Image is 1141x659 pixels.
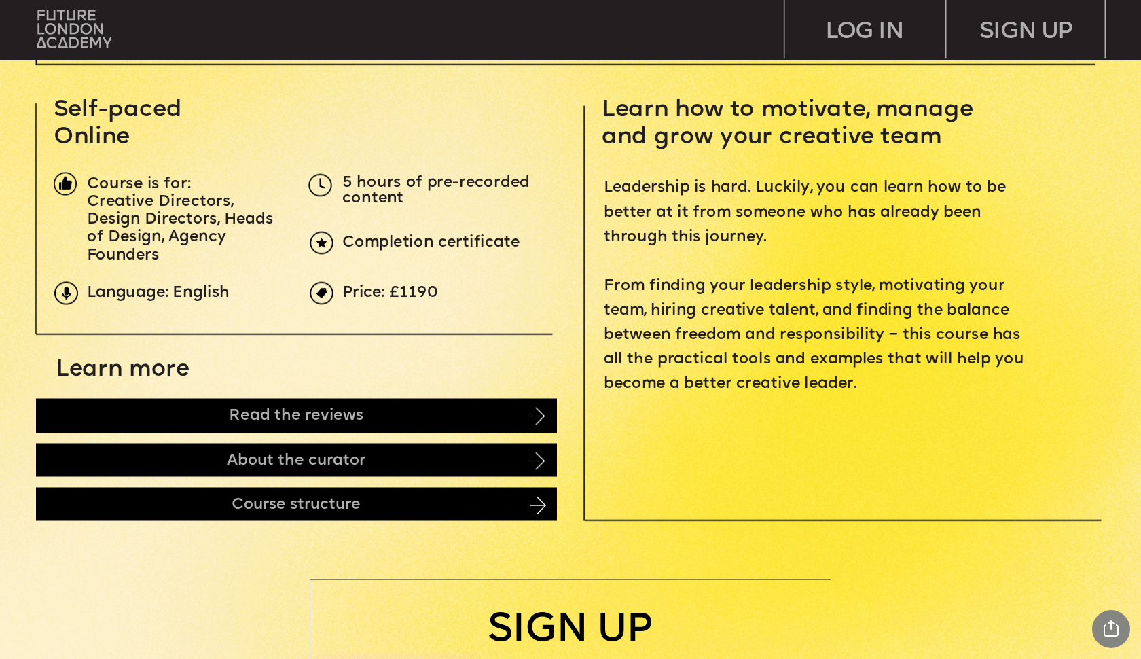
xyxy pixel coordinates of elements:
span: Learn more [56,358,189,381]
span: Learn how to motivate, manage and grow your creative team [602,99,979,149]
img: upload-969c61fd-ea08-4d05-af36-d273f2608f5e.png [310,281,333,304]
img: image-d430bf59-61f2-4e83-81f2-655be665a85d.png [530,452,545,469]
div: Share [1092,610,1130,648]
span: Price: £1190 [342,285,438,302]
span: Online [54,125,130,148]
img: upload-6b0d0326-a6ce-441c-aac1-c2ff159b353e.png [310,231,333,254]
span: Completion certificate [342,234,520,251]
span: Creative Directors, Design Directors, Heads of Design, Agency Founders [87,194,278,264]
img: image-14cb1b2c-41b0-4782-8715-07bdb6bd2f06.png [530,408,545,425]
img: upload-9eb2eadd-7bf9-4b2b-b585-6dd8b9275b41.png [54,281,77,304]
span: 5 hours of pre-recorded content [342,175,534,207]
span: Leadership is hard. Luckily, you can learn how to be better at it from someone who has already be... [604,179,1028,392]
span: Self-paced [54,99,182,122]
img: image-ebac62b4-e37e-4ca8-99fd-bb379c720805.png [530,497,546,514]
img: upload-bfdffa89-fac7-4f57-a443-c7c39906ba42.png [37,10,111,48]
span: Language: English [87,285,230,302]
img: upload-5dcb7aea-3d7f-4093-a867-f0427182171d.png [308,173,331,196]
span: Course is for: [87,175,191,192]
img: image-1fa7eedb-a71f-428c-a033-33de134354ef.png [54,172,77,195]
